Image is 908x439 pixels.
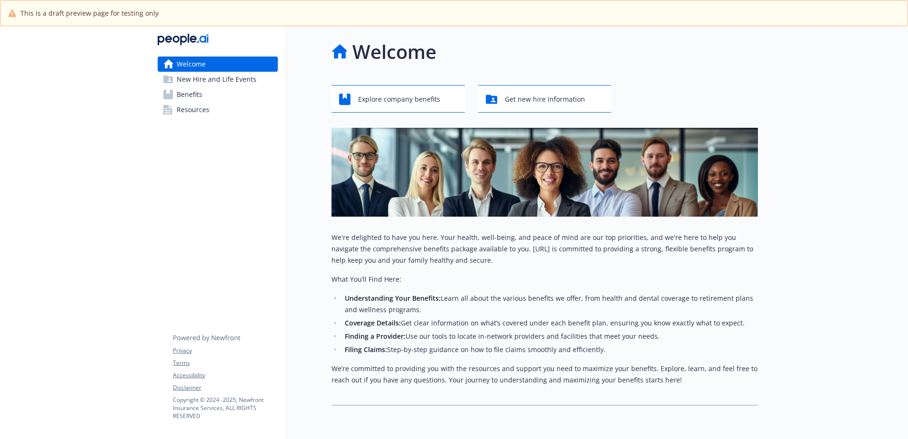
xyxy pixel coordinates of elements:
p: We’re committed to providing you with the resources and support you need to maximize your benefit... [331,363,758,386]
li: Step-by-step guidance on how to file claims smoothly and efficiently. [342,344,758,355]
p: What You’ll Find Here: [331,274,758,285]
a: Benefits [158,87,278,102]
button: Explore company benefits [331,85,465,113]
span: Welcome [177,57,206,72]
button: Get new hire information [478,85,612,113]
a: Accessibility [173,371,277,380]
strong: Understanding Your Benefits: [345,294,441,303]
li: Learn all about the various benefits we offer, from health and dental coverage to retirement plan... [342,293,758,315]
span: New Hire and Life Events [177,72,256,87]
a: Privacy [173,346,277,355]
p: We're delighted to have you here. Your health, well-being, and peace of mind are our top prioriti... [331,232,758,266]
strong: Filing Claims: [345,345,387,354]
a: New Hire and Life Events [158,72,278,87]
span: Resources [177,102,209,117]
h1: Welcome [352,38,436,66]
a: Welcome [158,57,278,72]
a: Resources [158,102,278,117]
span: Benefits [177,87,202,102]
a: Terms [173,359,277,367]
strong: Coverage Details: [345,318,401,327]
span: Get new hire information [505,90,585,108]
img: overview page banner [331,128,758,217]
strong: Finding a Provider: [345,332,406,341]
p: Copyright © 2024 - 2025 , Newfront Insurance Services, ALL RIGHTS RESERVED [173,396,277,420]
li: Use our tools to locate in-network providers and facilities that meet your needs. [342,331,758,342]
span: This is a draft preview page for testing only [20,8,159,18]
li: Get clear information on what’s covered under each benefit plan, ensuring you know exactly what t... [342,317,758,329]
a: Disclaimer [173,383,277,392]
span: Explore company benefits [358,90,440,108]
